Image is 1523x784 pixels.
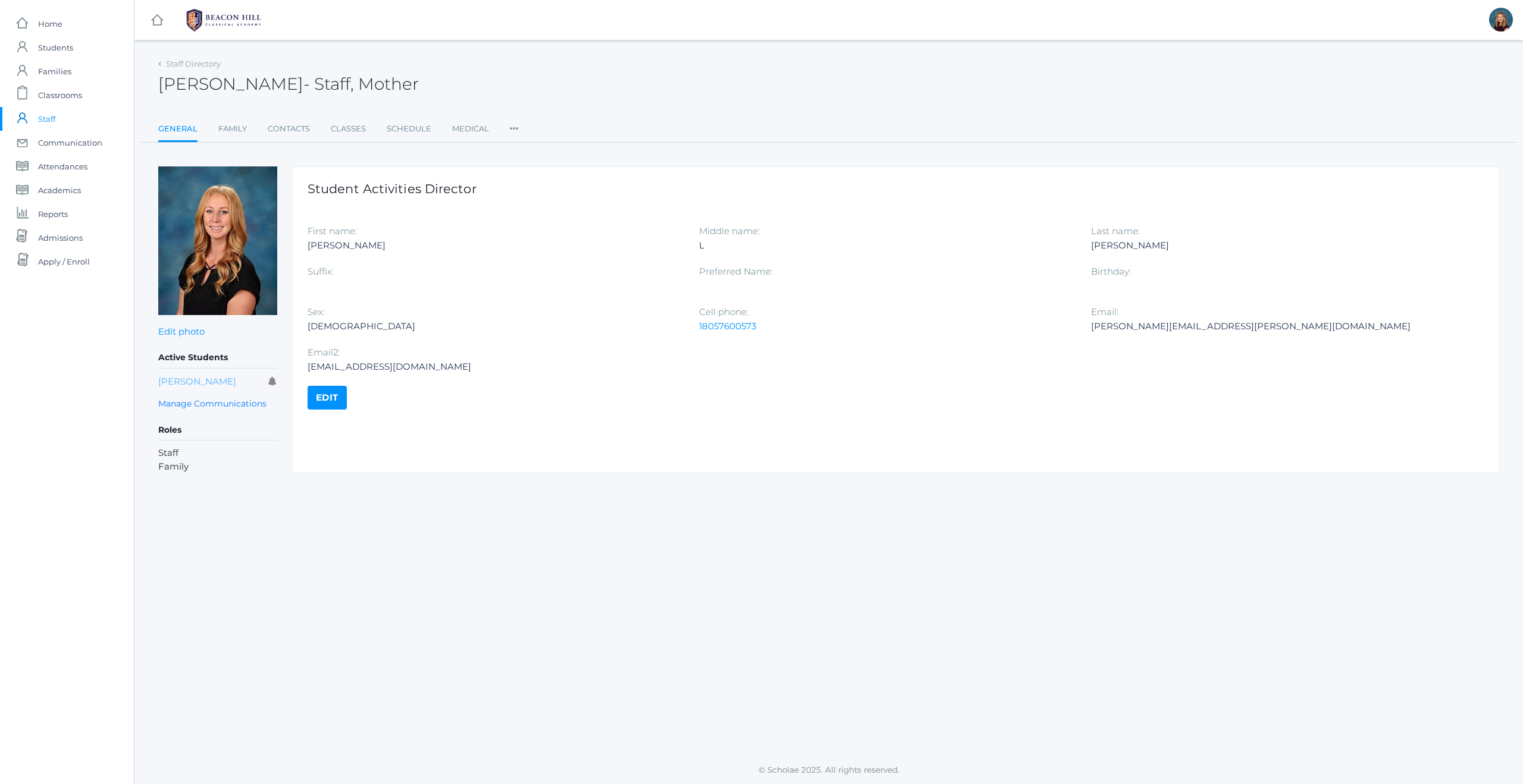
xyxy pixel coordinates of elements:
[387,117,431,141] a: Schedule
[38,36,73,59] span: Students
[268,117,310,141] a: Contacts
[158,420,277,440] h5: Roles
[308,266,334,277] label: Suffix:
[308,238,681,253] div: [PERSON_NAME]
[38,226,83,250] span: Admissions
[158,460,277,474] li: Family
[1091,306,1118,317] label: Email:
[699,238,1073,253] div: L
[166,59,221,68] a: Staff Directory
[268,377,277,386] i: Receives communications for this student
[158,326,205,337] a: Edit photo
[38,250,90,273] span: Apply / Enroll
[452,117,489,141] a: Medical
[218,117,247,141] a: Family
[308,360,681,374] div: [EMAIL_ADDRESS][DOMAIN_NAME]
[158,397,267,411] a: Manage Communications
[158,348,277,368] h5: Active Students
[38,155,87,178] span: Attendances
[38,202,68,226] span: Reports
[158,117,198,143] a: General
[308,319,681,333] div: [DEMOGRAPHIC_DATA]
[158,376,236,387] a: [PERSON_NAME]
[1091,266,1131,277] label: Birthday:
[308,347,340,358] label: Email2:
[303,74,419,94] span: - Staff, Mother
[699,266,773,277] label: Preferred Name:
[158,166,277,315] img: Nicole Canty
[308,386,347,410] a: Edit
[1489,8,1513,32] div: Lindsay Leeds
[699,306,748,317] label: Cell phone:
[158,75,419,93] h2: [PERSON_NAME]
[699,225,760,237] label: Middle name:
[38,178,81,202] span: Academics
[1091,238,1465,253] div: [PERSON_NAME]
[134,764,1523,776] p: © Scholae 2025. All rights reserved.
[158,446,277,460] li: Staff
[1091,319,1465,333] div: [PERSON_NAME][EMAIL_ADDRESS][PERSON_NAME][DOMAIN_NAME]
[38,12,62,36] span: Home
[1091,225,1140,237] label: Last name:
[38,59,71,83] span: Families
[179,5,268,35] img: BHCALogos-05-308ed15e86a5a0abce9b8dd61676a3503ac9727e845dece92d48e8588c001991.png
[38,131,102,155] span: Communication
[38,107,55,131] span: Staff
[38,83,82,107] span: Classrooms
[308,225,357,237] label: First name:
[699,320,756,332] a: 18057600573
[331,117,366,141] a: Classes
[308,182,1484,196] h1: Student Activities Director
[308,306,325,317] label: Sex:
